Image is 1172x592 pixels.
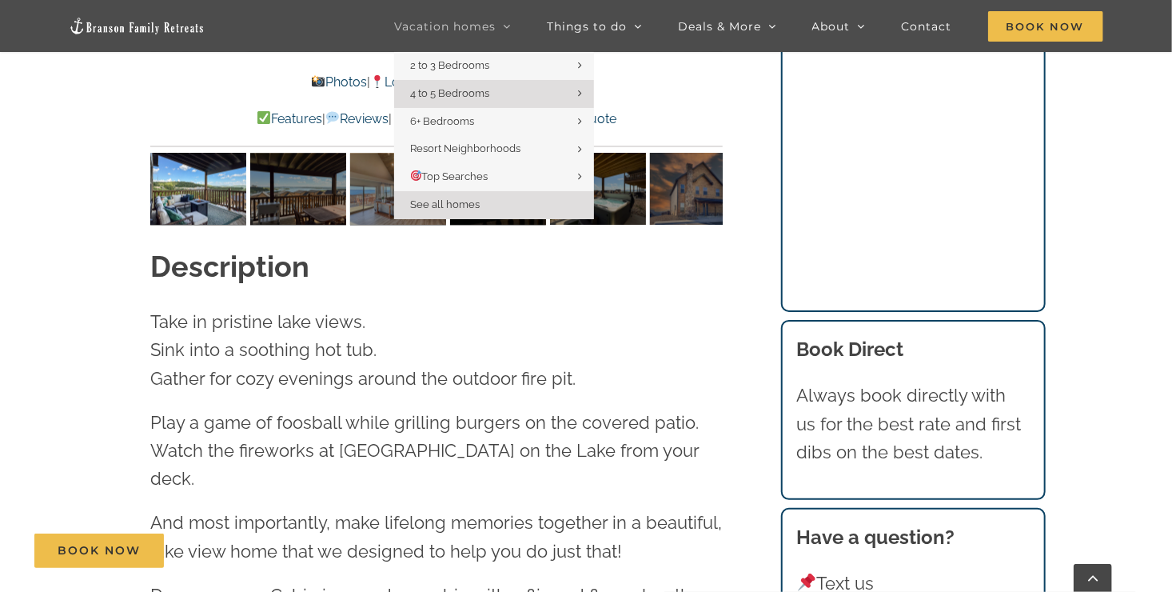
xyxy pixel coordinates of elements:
a: Book Now [34,534,164,568]
p: Take in pristine lake views. Sink into a soothing hot tub. Gather for cozy evenings around the ou... [150,308,723,393]
img: Branson Family Retreats Logo [69,17,205,35]
a: Resort Neighborhoods [394,135,594,163]
span: Top Searches [410,170,488,182]
p: Play a game of foosball while grilling burgers on the covered patio. Watch the fireworks at [GEOG... [150,409,723,494]
span: 2 to 3 Bedrooms [410,59,489,71]
strong: Have a question? [797,526,955,549]
p: Always book directly with us for the best rate and first dibs on the best dates. [797,382,1030,466]
span: About [812,21,851,32]
span: Vacation homes [394,21,496,32]
span: Deals & More [678,21,761,32]
span: Book Now [988,11,1103,42]
img: ✅ [257,111,270,124]
img: 🎯 [411,170,421,181]
img: Dreamweaver-Cabin-Table-Rock-Lake-2002-scaled.jpg-nggid043191-ngg0dyn-120x90-00f0w010c011r110f110... [150,153,246,225]
a: Reviews [325,111,389,126]
a: Photos [311,74,367,90]
p: And most importantly, make lifelong memories together in a beautiful, lake view home that we desi... [150,509,723,565]
b: Book Direct [797,338,904,361]
span: 6+ Bedrooms [410,115,474,127]
span: Things to do [547,21,627,32]
span: See all homes [410,198,480,210]
a: 🎯Top Searches [394,163,594,191]
a: Features [257,111,322,126]
img: Dreamweaver-Cabin-Table-Rock-Lake-2020-scaled.jpg-nggid043203-ngg0dyn-120x90-00f0w010c011r110f110... [550,153,646,225]
p: | | | | [150,109,723,130]
span: Resort Neighborhoods [410,142,520,154]
a: 2 to 3 Bedrooms [394,52,594,80]
img: Dreamweaver-Cabin-at-Table-Rock-Lake-1052-Edit-scaled.jpg-nggid042884-ngg0dyn-120x90-00f0w010c011... [650,153,746,225]
img: Dreamweaver-Cabin-Table-Rock-Lake-2009-scaled.jpg-nggid043196-ngg0dyn-120x90-00f0w010c011r110f110... [250,153,346,225]
a: Location [370,74,436,90]
a: See all homes [394,191,594,219]
span: Book Now [58,544,141,558]
a: 4 to 5 Bedrooms [394,80,594,108]
img: 💲 [393,111,405,124]
img: 📍 [371,75,384,88]
img: 💬 [326,111,339,124]
img: 📸 [312,75,325,88]
p: | | [150,72,723,93]
img: Dreamweaver-Cabin-at-Table-Rock-Lake-1004-Edit-scaled.jpg-nggid042883-ngg0dyn-120x90-00f0w010c011... [350,153,446,225]
a: Rates [392,111,439,126]
strong: Description [150,250,309,283]
span: Contact [902,21,952,32]
img: 📌 [798,574,815,591]
a: 6+ Bedrooms [394,108,594,136]
span: 4 to 5 Bedrooms [410,87,489,99]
